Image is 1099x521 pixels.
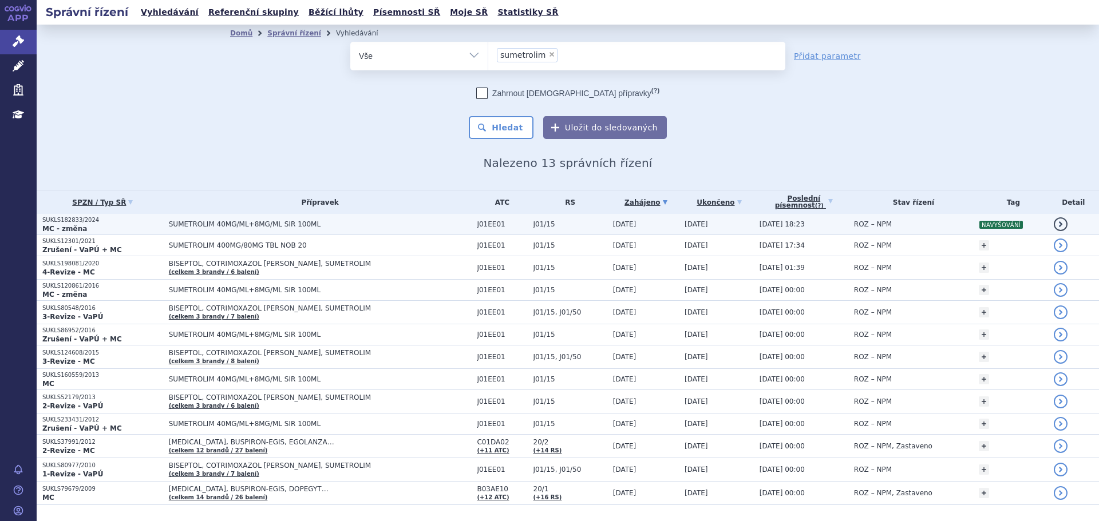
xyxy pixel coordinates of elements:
span: J01EE01 [477,397,527,405]
span: [MEDICAL_DATA], BUSPIRON-EGIS, EGOLANZA… [169,438,455,446]
span: ROZ – NPM, Zastaveno [854,489,932,497]
a: + [979,441,989,451]
a: detail [1054,261,1068,275]
span: [DATE] 18:23 [760,220,805,228]
span: [DATE] [685,331,708,339]
p: SUKLS182833/2024 [42,216,163,224]
a: Písemnosti SŘ [370,5,444,20]
a: detail [1054,217,1068,231]
span: SUMETROLIM 40MG/ML+8MG/ML SIR 100ML [169,420,455,428]
span: SUMETROLIM 400MG/80MG TBL NOB 20 [169,241,455,249]
span: J01/15 [533,220,607,228]
a: detail [1054,439,1068,453]
span: [DATE] [613,241,637,249]
a: detail [1054,395,1068,408]
a: detail [1054,372,1068,386]
span: J01/15 [533,375,607,383]
span: [DATE] [613,489,637,497]
span: [DATE] [685,375,708,383]
strong: 3-Revize - VaPÚ [42,313,103,321]
span: [DATE] 00:00 [760,420,805,428]
p: SUKLS86952/2016 [42,327,163,335]
span: 20/2 [533,438,607,446]
span: ROZ – NPM [854,308,892,316]
span: [DATE] [613,308,637,316]
span: [DATE] [613,442,637,450]
span: ROZ – NPM [854,420,892,428]
span: J01EE01 [477,308,527,316]
span: BISEPTOL, COTRIMOXAZOL [PERSON_NAME], SUMETROLIM [169,260,455,268]
span: [DATE] 00:00 [760,353,805,361]
h2: Správní řízení [37,4,137,20]
span: [DATE] 00:00 [760,397,805,405]
a: Přidat parametr [794,50,861,62]
span: ROZ – NPM [854,397,892,405]
a: (celkem 3 brandy / 6 balení) [169,269,259,275]
input: sumetrolim [561,47,567,62]
label: Zahrnout [DEMOGRAPHIC_DATA] přípravky [476,88,659,99]
span: J01EE01 [477,241,527,249]
span: J01EE01 [477,331,527,339]
a: + [979,488,989,498]
a: Zahájeno [613,194,679,210]
strong: MC - změna [42,225,87,233]
button: Uložit do sledovaných [543,116,667,139]
th: Tag [973,190,1048,214]
p: SUKLS233431/2012 [42,416,163,424]
abbr: (?) [651,87,659,94]
abbr: (?) [815,202,824,209]
span: [DATE] 00:00 [760,375,805,383]
a: detail [1054,463,1068,476]
span: × [548,51,555,58]
span: ROZ – NPM [854,220,892,228]
span: [DATE] 01:39 [760,264,805,272]
span: [DATE] 00:00 [760,442,805,450]
span: SUMETROLIM 40MG/ML+8MG/ML SIR 100ML [169,220,455,228]
p: SUKLS80548/2016 [42,304,163,312]
span: sumetrolim [500,51,545,59]
span: [DATE] 00:00 [760,466,805,474]
a: (celkem 3 brandy / 7 balení) [169,471,259,477]
a: (celkem 3 brandy / 8 balení) [169,358,259,364]
p: SUKLS79679/2009 [42,485,163,493]
a: + [979,419,989,429]
strong: Zrušení - VaPÚ + MC [42,424,122,432]
span: J01/15 [533,264,607,272]
span: [DATE] [613,353,637,361]
span: J01/15 [533,420,607,428]
span: [MEDICAL_DATA], BUSPIRON-EGIS, DOPEGYT… [169,485,455,493]
p: SUKLS198081/2020 [42,260,163,268]
a: (+11 ATC) [477,447,509,454]
strong: Zrušení - VaPÚ + MC [42,246,122,254]
span: J01EE01 [477,375,527,383]
span: ROZ – NPM [854,353,892,361]
span: [DATE] [613,286,637,294]
a: + [979,285,989,295]
button: Hledat [469,116,533,139]
a: + [979,374,989,384]
span: ROZ – NPM [854,286,892,294]
span: ROZ – NPM [854,241,892,249]
strong: 2-Revize - MC [42,447,95,455]
th: Přípravek [163,190,472,214]
strong: MC [42,494,54,502]
strong: 4-Revize - MC [42,268,95,276]
strong: MC - změna [42,291,87,299]
p: SUKLS160559/2013 [42,371,163,379]
span: ROZ – NPM [854,466,892,474]
span: J01EE01 [477,420,527,428]
a: Vyhledávání [137,5,202,20]
p: SUKLS124608/2015 [42,349,163,357]
span: J01EE01 [477,264,527,272]
span: ROZ – NPM [854,375,892,383]
span: ROZ – NPM [854,264,892,272]
span: J01/15 [533,286,607,294]
span: [DATE] [613,420,637,428]
span: BISEPTOL, COTRIMOXAZOL [PERSON_NAME], SUMETROLIM [169,393,455,401]
span: [DATE] [685,420,708,428]
span: C01DA02 [477,438,527,446]
th: Detail [1048,190,1099,214]
a: detail [1054,417,1068,431]
span: J01EE01 [477,220,527,228]
span: SUMETROLIM 40MG/ML+8MG/ML SIR 100ML [169,286,455,294]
